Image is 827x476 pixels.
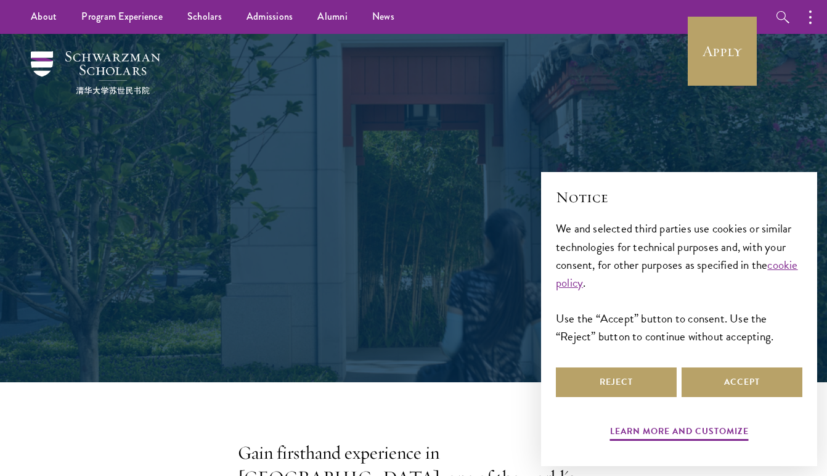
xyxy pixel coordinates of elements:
[31,51,160,94] img: Schwarzman Scholars
[688,17,757,86] a: Apply
[610,424,749,443] button: Learn more and customize
[682,367,802,397] button: Accept
[556,220,802,345] div: We and selected third parties use cookies or similar technologies for technical purposes and, wit...
[556,367,677,397] button: Reject
[556,187,802,208] h2: Notice
[556,256,798,292] a: cookie policy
